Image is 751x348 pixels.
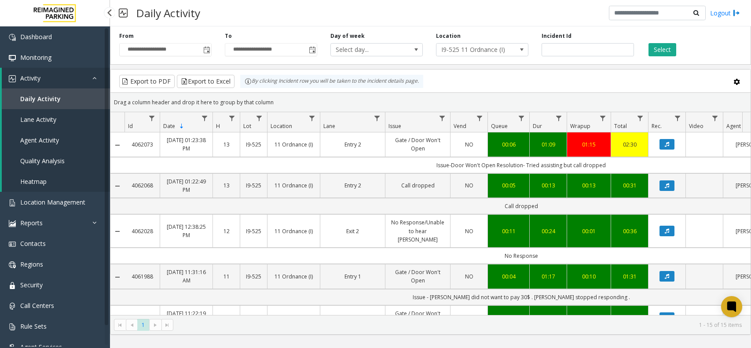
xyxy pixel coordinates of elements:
[9,199,16,206] img: 'icon'
[273,313,315,322] a: 11 Ordnance (I)
[331,44,404,56] span: Select day...
[20,177,47,186] span: Heatmap
[436,112,448,124] a: Issue Filter Menu
[572,272,605,281] div: 00:10
[245,272,262,281] a: I9-525
[391,218,445,244] a: No Response/Unable to hear [PERSON_NAME]
[273,272,315,281] a: 11 Ordnance (I)
[572,227,605,235] a: 00:01
[130,140,154,149] a: 4062073
[456,272,482,281] a: NO
[178,123,185,130] span: Sortable
[146,112,158,124] a: Id Filter Menu
[20,239,46,248] span: Contacts
[689,122,703,130] span: Video
[216,122,220,130] span: H
[245,227,262,235] a: I9-525
[9,261,16,268] img: 'icon'
[570,122,590,130] span: Wrapup
[130,227,154,235] a: 4062028
[218,227,234,235] a: 12
[9,282,16,289] img: 'icon'
[20,281,43,289] span: Security
[9,323,16,330] img: 'icon'
[733,8,740,18] img: logout
[218,181,234,190] a: 13
[163,122,175,130] span: Date
[465,141,473,148] span: NO
[491,122,508,130] span: Queue
[20,74,40,82] span: Activity
[614,122,627,130] span: Total
[110,183,125,190] a: Collapse Details
[20,95,61,103] span: Daily Activity
[165,136,207,153] a: [DATE] 01:23:38 PM
[110,95,751,110] div: Drag a column header and drop it here to group by that column
[465,227,473,235] span: NO
[572,313,605,322] a: 00:11
[535,313,561,322] a: 01:30
[634,112,646,124] a: Total Filter Menu
[110,112,751,315] div: Data table
[672,112,684,124] a: Rec. Filter Menu
[516,112,528,124] a: Queue Filter Menu
[199,112,211,124] a: Date Filter Menu
[9,34,16,41] img: 'icon'
[535,181,561,190] a: 00:13
[9,75,16,82] img: 'icon'
[271,122,292,130] span: Location
[465,314,473,321] span: NO
[165,223,207,239] a: [DATE] 12:38:25 PM
[9,241,16,248] img: 'icon'
[201,44,211,56] span: Toggle popup
[273,227,315,235] a: 11 Ordnance (I)
[535,140,561,149] a: 01:09
[9,303,16,310] img: 'icon'
[132,2,205,24] h3: Daily Activity
[2,171,110,192] a: Heatmap
[225,32,232,40] label: To
[456,181,482,190] a: NO
[535,272,561,281] a: 01:17
[20,322,47,330] span: Rule Sets
[326,181,380,190] a: Entry 2
[493,313,524,322] div: 00:06
[20,260,43,268] span: Regions
[245,78,252,85] img: infoIcon.svg
[391,181,445,190] a: Call dropped
[454,122,466,130] span: Vend
[226,112,238,124] a: H Filter Menu
[493,140,524,149] a: 00:06
[465,273,473,280] span: NO
[616,227,643,235] div: 00:36
[726,122,741,130] span: Agent
[2,130,110,150] a: Agent Activity
[456,140,482,149] a: NO
[493,227,524,235] a: 00:11
[493,272,524,281] a: 00:04
[648,43,676,56] button: Select
[20,157,65,165] span: Quality Analysis
[616,140,643,149] a: 02:30
[391,268,445,285] a: Gate / Door Won't Open
[493,181,524,190] div: 00:05
[391,309,445,326] a: Gate / Door Won't Open
[436,32,461,40] label: Location
[456,313,482,322] a: NO
[218,313,234,322] a: 11
[165,309,207,326] a: [DATE] 11:22:19 AM
[616,272,643,281] div: 01:31
[130,313,154,322] a: 4061982
[20,301,54,310] span: Call Centers
[2,109,110,130] a: Lane Activity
